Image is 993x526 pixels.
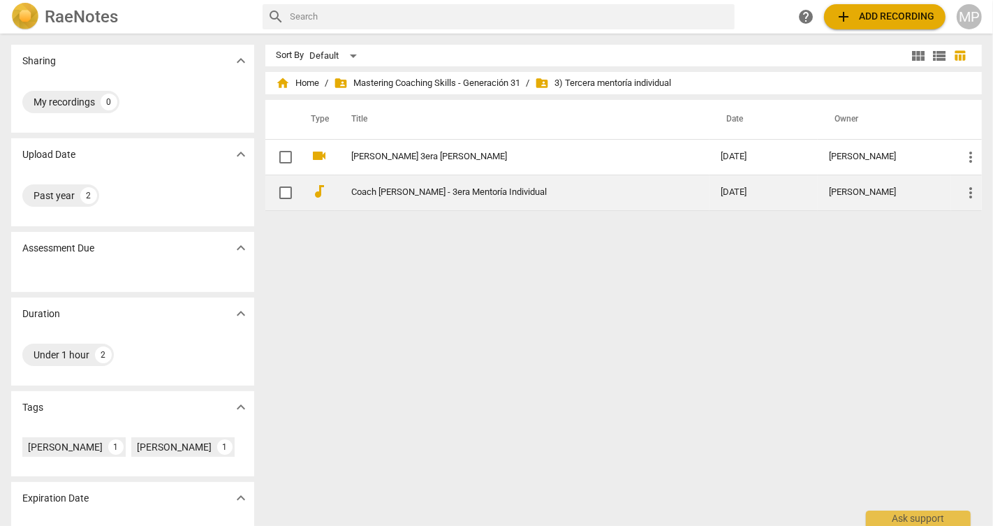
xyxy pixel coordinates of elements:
p: Expiration Date [22,491,89,506]
span: expand_more [233,490,249,506]
span: Add recording [835,8,934,25]
span: expand_more [233,52,249,69]
h2: RaeNotes [45,7,118,27]
div: 1 [108,439,124,455]
div: 2 [80,187,97,204]
span: / [527,78,530,89]
button: Show more [230,144,251,165]
p: Upload Date [22,147,75,162]
span: folder_shared [536,76,550,90]
span: search [268,8,285,25]
p: Assessment Due [22,241,94,256]
input: Search [290,6,730,28]
span: more_vert [962,149,979,166]
div: Ask support [866,511,971,526]
div: 2 [95,346,112,363]
p: Tags [22,400,43,415]
div: [PERSON_NAME] [829,152,940,162]
button: Show more [230,397,251,418]
td: [DATE] [709,139,818,175]
span: audiotrack [311,183,328,200]
span: help [797,8,814,25]
span: / [325,78,329,89]
div: Past year [34,189,75,203]
button: Table view [950,45,971,66]
div: [PERSON_NAME] [28,440,103,454]
button: Show more [230,50,251,71]
a: [PERSON_NAME] 3era [PERSON_NAME] [352,152,671,162]
img: Logo [11,3,39,31]
button: Show more [230,303,251,324]
span: Mastering Coaching Skills - Generación 31 [334,76,521,90]
button: Upload [824,4,946,29]
span: expand_more [233,399,249,416]
span: home [277,76,290,90]
button: Tile view [908,45,929,66]
button: List view [929,45,950,66]
span: expand_more [233,240,249,256]
a: Coach [PERSON_NAME] - 3era Mentoría Individual [352,187,671,198]
button: Show more [230,488,251,509]
span: Home [277,76,320,90]
div: 0 [101,94,117,110]
a: LogoRaeNotes [11,3,251,31]
div: Under 1 hour [34,348,89,362]
div: Default [310,45,362,67]
span: expand_more [233,305,249,322]
span: folder_shared [334,76,348,90]
td: [DATE] [709,175,818,210]
button: Show more [230,238,251,258]
span: 3) Tercera mentoría individual [536,76,672,90]
div: My recordings [34,95,95,109]
div: [PERSON_NAME] [829,187,940,198]
span: more_vert [962,184,979,201]
span: expand_more [233,146,249,163]
p: Sharing [22,54,56,68]
span: view_module [910,48,927,64]
span: view_list [931,48,948,64]
th: Title [335,100,710,139]
div: [PERSON_NAME] [137,440,212,454]
span: add [835,8,852,25]
div: 1 [217,439,233,455]
a: Help [793,4,818,29]
button: MP [957,4,982,29]
span: table_chart [954,49,967,62]
div: Sort By [277,50,304,61]
th: Type [300,100,335,139]
th: Date [709,100,818,139]
p: Duration [22,307,60,321]
span: videocam [311,147,328,164]
th: Owner [818,100,951,139]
